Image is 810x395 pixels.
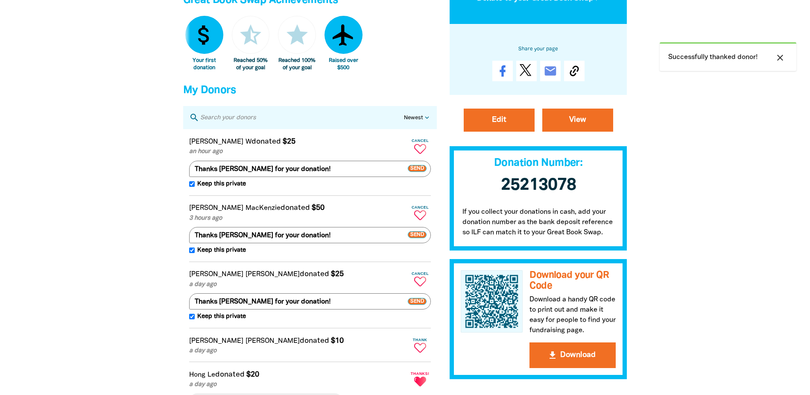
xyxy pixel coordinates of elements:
label: Make this public [189,312,246,321]
em: $25 [331,271,344,277]
em: [PERSON_NAME] [246,271,300,277]
span: Cancel [409,271,431,276]
div: Reached 50% of your goal [232,57,270,71]
em: [PERSON_NAME] [189,205,243,211]
em: $10 [331,337,344,344]
button: Cancel [409,202,431,224]
h3: Download your QR Code [529,270,616,291]
img: QR Code for Our Great Book Swap at the State Library of South Australia [461,270,523,333]
input: Keep this private [189,248,195,253]
i: email [544,64,557,78]
p: If you collect your donations in cash, add your donation number as the bank deposit reference so ... [450,198,627,251]
div: Successfully thanked donor! [660,42,796,71]
label: Make this public [189,180,246,189]
em: $20 [246,371,259,378]
button: Thank [409,334,431,356]
em: [PERSON_NAME] [189,139,243,145]
p: an hour ago [189,147,408,156]
div: Reached 100% of your goal [278,57,316,71]
a: Share [492,61,513,81]
span: Keep this private [195,312,246,321]
p: a day ago [189,346,408,356]
span: Keep this private [195,246,246,255]
i: airplanemode_active [330,22,356,48]
a: Edit [464,109,535,132]
span: Thank [409,338,431,342]
button: Cancel [409,268,431,290]
input: Keep this private [189,181,195,187]
i: get_app [547,350,558,360]
p: a day ago [189,380,408,389]
i: star [284,22,310,48]
button: close [772,52,788,63]
textarea: Thanks [PERSON_NAME] for your donation! [189,161,431,177]
i: attach_money [191,22,217,48]
span: donated [300,271,329,277]
span: Donation Number: [494,158,582,168]
div: Your first donation [185,57,223,71]
span: donated [215,371,245,378]
i: close [775,53,785,63]
em: [PERSON_NAME] [189,271,243,277]
div: Raised over $500 [325,57,363,71]
em: $25 [283,138,295,145]
textarea: Thanks [PERSON_NAME] for your donation! [189,227,431,243]
span: Send [408,165,427,172]
em: [PERSON_NAME] [246,338,300,344]
span: donated [300,337,329,344]
span: donated [281,204,310,211]
span: Keep this private [195,180,246,189]
i: star_half [238,22,263,48]
i: search [189,112,199,123]
span: Send [408,298,427,305]
a: email [540,61,561,81]
span: 25213078 [501,177,576,193]
span: Cancel [409,139,431,143]
button: Cancel [409,135,431,157]
input: Keep this private [189,314,195,319]
button: get_appDownload [529,342,616,368]
em: Hong [189,372,205,378]
h6: Share your page [463,44,614,54]
em: $50 [312,204,325,211]
button: Send [408,293,431,310]
a: View [542,109,613,132]
em: Le [208,372,215,378]
button: Send [408,227,431,243]
input: Search your donors [199,112,404,123]
p: a day ago [189,280,408,289]
p: 3 hours ago [189,214,408,223]
em: W [246,139,251,145]
button: Copy Link [564,61,585,81]
span: donated [251,138,281,145]
span: Cancel [409,205,431,209]
a: Post [516,61,537,81]
button: Send [408,160,431,177]
label: Make this public [189,246,246,255]
em: [PERSON_NAME] [189,338,243,344]
em: MacKenzie [246,205,281,211]
span: Send [408,232,427,239]
textarea: Thanks [PERSON_NAME] for your donation! [189,293,431,310]
span: My Donors [183,85,236,95]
